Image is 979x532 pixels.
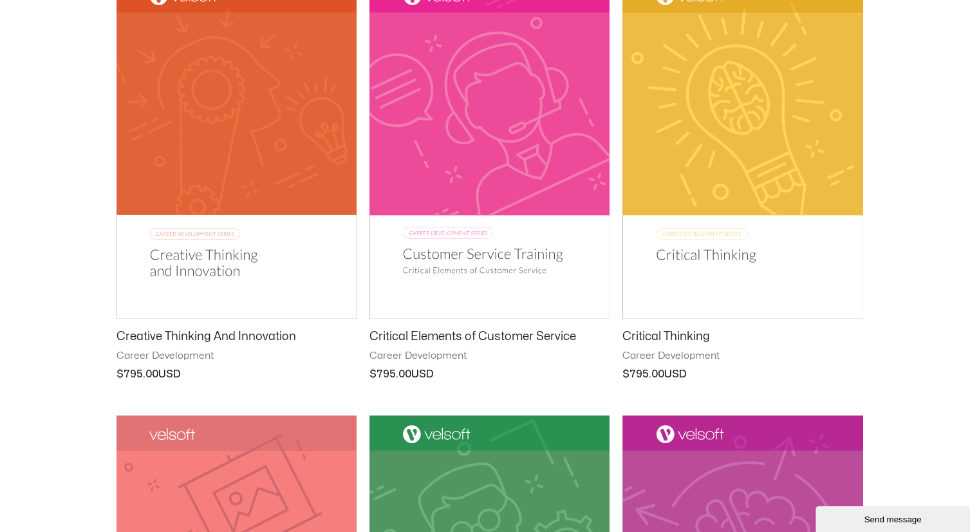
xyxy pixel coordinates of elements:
[622,369,664,379] bdi: 795.00
[369,329,610,344] h2: Critical Elements of Customer Service
[117,329,357,350] a: Creative Thinking And Innovation
[117,369,124,379] span: $
[622,329,862,344] h2: Critical Thinking
[816,504,973,532] iframe: chat widget
[622,350,862,363] span: Career Development
[369,369,377,379] span: $
[117,369,158,379] bdi: 795.00
[117,329,357,344] h2: Creative Thinking And Innovation
[369,329,610,350] a: Critical Elements of Customer Service
[622,369,629,379] span: $
[622,329,862,350] a: Critical Thinking
[117,350,357,363] span: Career Development
[369,350,610,363] span: Career Development
[369,369,411,379] bdi: 795.00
